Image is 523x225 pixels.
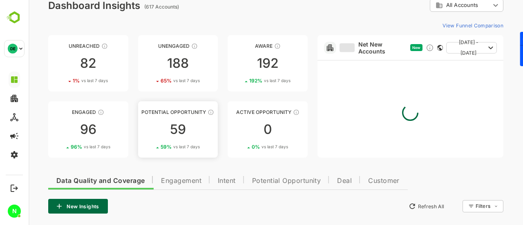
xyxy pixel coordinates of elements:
span: Customer [340,178,371,184]
div: These accounts have not been engaged with for a defined time period [73,43,79,49]
div: 0 [199,123,279,136]
ag: (617 Accounts) [116,4,153,10]
div: Active Opportunity [199,109,279,115]
a: UnreachedThese accounts have not been engaged with for a defined time period821%vs last 7 days [20,35,100,91]
span: Engagement [132,178,173,184]
span: Deal [308,178,323,184]
div: 188 [110,57,190,70]
div: Potential Opportunity [110,109,190,115]
div: These accounts have open opportunities which might be at any of the Sales Stages [264,109,271,116]
button: Logout [9,183,20,194]
span: All Accounts [418,2,449,8]
div: 82 [20,57,100,70]
a: Net New Accounts [311,41,379,55]
div: Engaged [20,109,100,115]
a: Active OpportunityThese accounts have open opportunities which might be at any of the Sales Stage... [199,101,279,158]
button: [DATE] - [DATE] [418,42,468,53]
span: Data Quality and Coverage [28,178,116,184]
div: 59 % [132,144,171,150]
div: Unreached [20,43,100,49]
a: Potential OpportunityThese accounts are MQAs and can be passed on to Inside Sales5959%vs last 7 days [110,101,190,158]
div: 96 % [42,144,82,150]
span: vs last 7 days [235,78,262,84]
span: vs last 7 days [53,78,79,84]
div: These accounts have not shown enough engagement and need nurturing [163,43,169,49]
div: 59 [110,123,190,136]
div: DE [8,44,18,53]
span: vs last 7 days [233,144,259,150]
div: Discover new ICP-fit accounts showing engagement — via intent surges, anonymous website visits, L... [397,44,405,52]
div: N [8,205,21,218]
img: BambooboxLogoMark.f1c84d78b4c51b1a7b5f700c9845e183.svg [4,10,25,25]
button: Refresh All [376,200,419,213]
div: Filters [447,203,462,209]
span: vs last 7 days [145,78,171,84]
span: [DATE] - [DATE] [424,37,456,58]
a: UnengagedThese accounts have not shown enough engagement and need nurturing18865%vs last 7 days [110,35,190,91]
div: These accounts are MQAs and can be passed on to Inside Sales [179,109,186,116]
div: 192 % [221,78,262,84]
div: 0 % [223,144,259,150]
div: These accounts have just entered the buying cycle and need further nurturing [246,43,252,49]
div: All Accounts [407,2,462,9]
span: Potential Opportunity [224,178,293,184]
div: This card does not support filter and segments [409,45,414,51]
span: vs last 7 days [55,144,82,150]
div: 65 % [132,78,171,84]
span: Intent [189,178,207,184]
span: New [384,45,392,50]
span: vs last 7 days [145,144,171,150]
button: New Insights [20,199,79,214]
a: AwareThese accounts have just entered the buying cycle and need further nurturing192192%vs last 7... [199,35,279,91]
div: Unengaged [110,43,190,49]
div: 1 % [44,78,79,84]
a: EngagedThese accounts are warm, further nurturing would qualify them to MQAs9696%vs last 7 days [20,101,100,158]
div: 192 [199,57,279,70]
div: 96 [20,123,100,136]
button: View Funnel Comparison [411,19,475,32]
div: Aware [199,43,279,49]
div: These accounts are warm, further nurturing would qualify them to MQAs [69,109,76,116]
div: Filters [446,199,475,214]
